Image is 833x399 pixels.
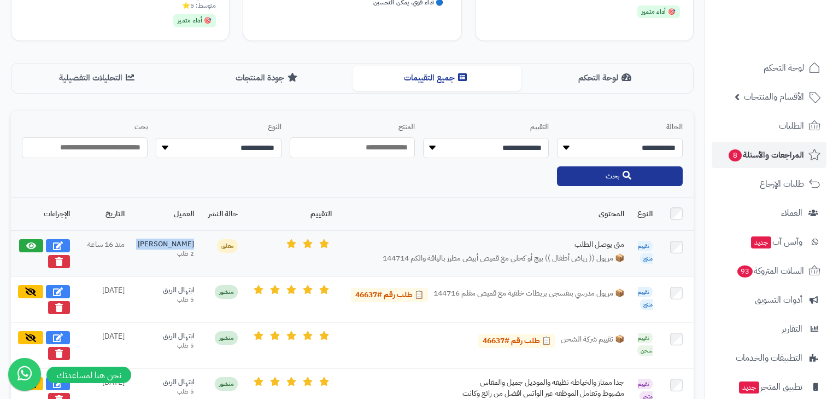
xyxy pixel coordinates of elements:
[77,198,131,230] th: التاريخ
[712,55,826,81] a: لوحة التحكم
[638,287,653,310] span: تقييم منتج
[138,388,194,396] div: 5 طلب
[14,66,183,90] button: التحليلات التفصيلية
[637,5,680,19] div: 🎯 أداء متميز
[433,288,624,302] span: 📦 مريول مدرسي بنفسجي بربطات خلفية مع قميص مقلم 144716
[750,234,802,250] span: وآتس آب
[712,171,826,197] a: طلبات الإرجاع
[779,118,804,134] span: الطلبات
[423,122,549,132] label: التقييم
[290,122,415,132] label: المنتج
[736,263,804,279] span: السلات المتروكة
[183,66,353,90] button: جودة المنتجات
[760,176,804,192] span: طلبات الإرجاع
[728,147,804,163] span: المراجعات والأسئلة
[781,205,802,221] span: العملاء
[764,60,804,76] span: لوحة التحكم
[637,333,653,356] span: تقييم شحن
[383,253,624,264] span: 📦 مريول (( رياض أطفال )) بيج أو كحلي مع قميص أبيض مطرز بالياقة والكم 144714
[557,166,683,186] button: بحث
[215,285,238,299] span: منشور
[557,122,683,132] label: الحالة
[638,241,653,264] span: تقييم منتج
[712,345,826,371] a: التطبيقات والخدمات
[77,230,131,277] td: منذ 16 ساعة
[201,198,244,230] th: حالة النشر
[712,113,826,139] a: الطلبات
[751,236,771,248] span: جديد
[739,381,759,394] span: جديد
[77,323,131,369] td: [DATE]
[156,122,281,132] label: النوع
[478,334,555,348] a: 📋 طلب رقم #46637
[561,334,624,348] span: 📦 تقييم شركة الشحن
[353,66,522,90] button: جميع التقييمات
[138,250,194,258] div: 2 طلب
[244,198,338,230] th: التقييم
[11,198,77,230] th: الإجراءات
[521,66,691,90] button: لوحة التحكم
[736,350,802,366] span: التطبيقات والخدمات
[755,292,802,308] span: أدوات التسويق
[737,265,753,277] span: 93
[712,200,826,226] a: العملاء
[138,285,194,296] div: ابتهال الريق
[138,342,194,350] div: 5 طلب
[712,142,826,168] a: المراجعات والأسئلة8
[759,31,823,54] img: logo-2.png
[77,277,131,323] td: [DATE]
[712,287,826,313] a: أدوات التسويق
[782,321,802,337] span: التقارير
[712,316,826,342] a: التقارير
[173,14,216,27] div: 🎯 أداء متميز
[738,379,802,395] span: تطبيق المتجر
[729,149,742,161] span: 8
[351,288,428,302] a: 📋 طلب رقم #46637
[138,377,194,388] div: ابتهال الريق
[744,89,804,105] span: الأقسام والمنتجات
[22,122,148,132] label: بحث
[631,198,659,230] th: النوع
[138,331,194,342] div: ابتهال الريق
[215,377,238,391] span: منشور
[215,331,238,345] span: منشور
[138,296,194,304] div: 5 طلب
[138,239,194,250] div: [PERSON_NAME]
[338,198,631,230] th: المحتوى
[712,229,826,255] a: وآتس آبجديد
[131,198,201,230] th: العميل
[712,258,826,284] a: السلات المتروكة93
[217,239,238,253] span: معلق
[460,239,624,250] div: متى يوصل الطلب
